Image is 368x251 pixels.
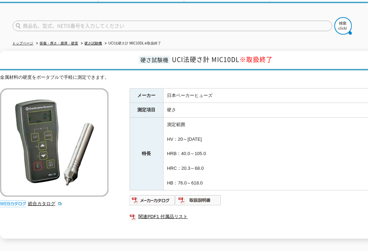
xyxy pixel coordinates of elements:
img: btn_search.png [334,17,352,35]
a: 取扱説明書 [175,200,221,205]
img: メーカーカタログ [130,195,175,206]
span: ※取扱終了 [239,55,273,64]
span: UCI法硬さ計 MIC10DL [172,55,273,64]
a: 硬さ試験機 [85,41,102,45]
li: UCI法硬さ計 MIC10DL※取扱終了 [103,40,161,47]
th: 特長 [130,118,164,190]
img: 取扱説明書 [175,195,221,206]
th: メーカー [130,88,164,103]
a: メーカーカタログ [130,200,175,205]
input: 商品名、型式、NETIS番号を入力してください [13,21,332,31]
th: 測定項目 [130,103,164,118]
a: 探傷・厚さ・膜厚・硬度 [40,41,78,45]
a: トップページ [13,41,34,45]
a: 総合カタログ [28,201,62,206]
span: 硬さ試験機 [139,56,170,64]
